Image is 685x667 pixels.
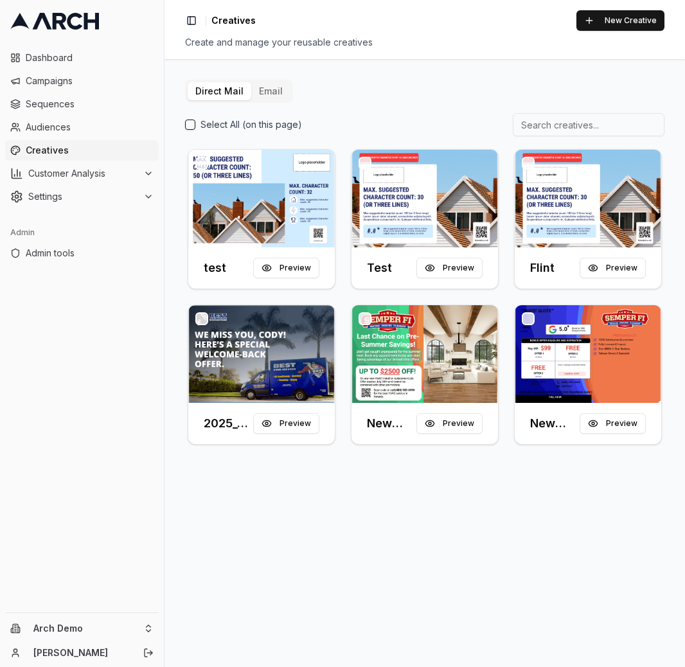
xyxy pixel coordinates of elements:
div: Admin [5,222,159,243]
img: Front creative for New Campaign (Back) (Copy) [515,305,661,403]
div: Create and manage your reusable creatives [185,36,664,49]
h3: Flint [530,259,555,277]
button: Preview [580,258,646,278]
button: Preview [253,413,319,434]
button: Email [251,82,290,100]
a: Sequences [5,94,159,114]
input: Search creatives... [513,113,664,136]
button: Settings [5,186,159,207]
a: Audiences [5,117,159,138]
img: Front creative for New Campaign (Front) (Copy) [351,305,498,403]
a: Admin tools [5,243,159,263]
h3: 2025_08_07_Best Test [204,414,253,432]
a: Dashboard [5,48,159,68]
button: Customer Analysis [5,163,159,184]
button: Arch Demo [5,618,159,639]
span: Arch Demo [33,623,138,634]
h3: New Campaign (Back) (Copy) [530,414,580,432]
h3: New Campaign (Front) (Copy) [367,414,416,432]
button: Preview [416,413,483,434]
button: Direct Mail [188,82,251,100]
span: Customer Analysis [28,167,138,180]
span: Creatives [211,14,256,27]
span: Sequences [26,98,154,111]
a: [PERSON_NAME] [33,646,129,659]
button: Preview [580,413,646,434]
span: Audiences [26,121,154,134]
img: Front creative for Test [351,150,498,247]
button: Preview [416,258,483,278]
span: Admin tools [26,247,154,260]
h3: Test [367,259,392,277]
span: Settings [28,190,138,203]
a: Campaigns [5,71,159,91]
h3: test [204,259,226,277]
button: Preview [253,258,319,278]
img: Front creative for Flint [515,150,661,247]
span: Dashboard [26,51,154,64]
img: Front creative for test [188,150,335,247]
label: Select All (on this page) [200,118,302,131]
button: Log out [139,644,157,662]
nav: breadcrumb [211,14,256,27]
button: New Creative [576,10,664,31]
span: Creatives [26,144,154,157]
span: Campaigns [26,75,154,87]
img: Front creative for 2025_08_07_Best Test [188,305,335,403]
a: Creatives [5,140,159,161]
